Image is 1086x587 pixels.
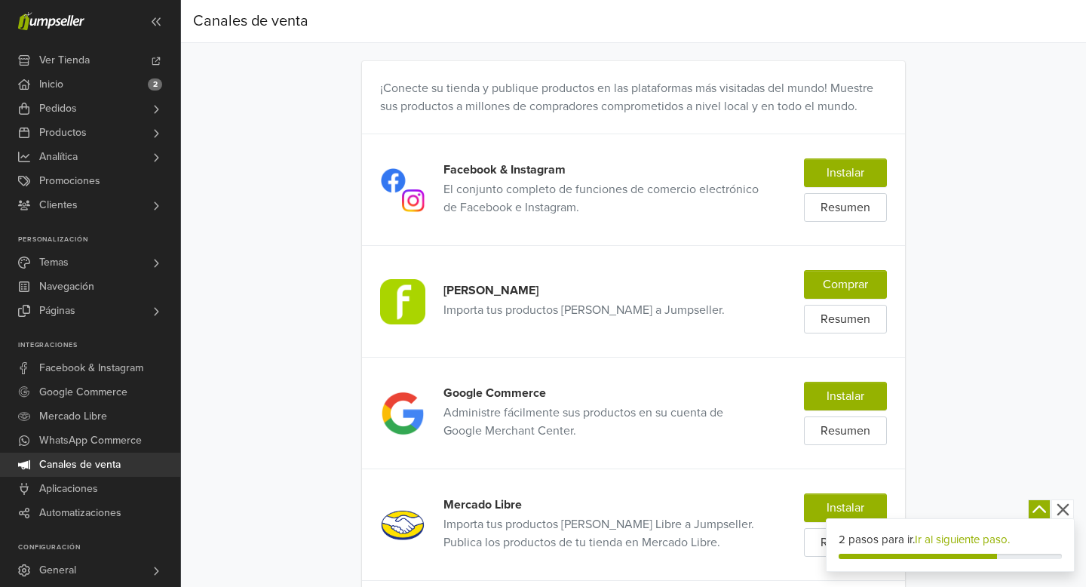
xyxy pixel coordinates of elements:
img: sc_google_logo.png [380,391,425,436]
p: Integraciones [18,341,180,350]
span: Analítica [39,145,78,169]
span: Navegación [39,275,94,299]
a: Comprar [804,270,887,299]
span: Ver Tienda [39,48,90,72]
div: Importa tus productos [PERSON_NAME] a Jumpseller. [443,301,759,319]
a: Instalar [804,382,887,410]
a: Facebook & Instagram El conjunto completo de funciones de comercio electrónico de Facebook e Inst... [443,163,759,217]
a: Resumen [804,305,887,333]
span: WhatsApp Commerce [39,429,142,453]
span: Canales de venta [39,453,121,477]
span: Facebook & Instagram [39,356,143,380]
span: Inicio [39,72,63,97]
div: Importa tus productos [PERSON_NAME] Libre a Jumpseller. Publica los productos de tu tienda en Mer... [443,515,759,552]
p: ¡Conecte su tienda y publique productos en las plataformas más visitadas del mundo! Muestre sus p... [362,61,905,134]
span: Aplicaciones [39,477,98,501]
a: Instalar [804,158,887,187]
h6: Google Commerce [443,386,759,401]
a: Resumen [804,416,887,445]
div: El conjunto completo de funciones de comercio electrónico de Facebook e Instagram. [443,180,759,217]
span: Pedidos [39,97,77,121]
a: [PERSON_NAME] Importa tus productos [PERSON_NAME] a Jumpseller. [443,284,759,319]
span: Temas [39,250,69,275]
a: Resumen [804,528,887,557]
span: Páginas [39,299,75,323]
p: Personalización [18,235,180,244]
h6: Facebook & Instagram [443,163,759,177]
span: General [39,558,76,582]
a: Mercado Libre Importa tus productos [PERSON_NAME] Libre a Jumpseller. Publica los productos de tu... [443,498,759,552]
span: Clientes [39,193,78,217]
h6: Mercado Libre [443,498,759,512]
a: Resumen [804,193,887,222]
span: 2 [148,78,162,91]
span: Mercado Libre [39,404,107,429]
span: Productos [39,121,87,145]
a: Ir al siguiente paso. [915,533,1010,546]
span: Canales de venta [193,6,308,36]
img: sc_mercado_libre.png [380,502,425,548]
p: Configuración [18,543,180,552]
a: Google Commerce Administre fácilmente sus productos en su cuenta de Google Merchant Center. [443,386,759,440]
img: sc_falabella_logo.png [380,279,425,324]
a: Instalar [804,493,887,522]
img: sc_facebook_and_instagram_logo.png [380,167,425,213]
span: Automatizaciones [39,501,121,525]
h6: [PERSON_NAME] [443,284,759,298]
span: Promociones [39,169,100,193]
div: 2 pasos para ir. [839,531,1062,549]
div: Administre fácilmente sus productos en su cuenta de Google Merchant Center. [443,404,759,440]
span: Google Commerce [39,380,127,404]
